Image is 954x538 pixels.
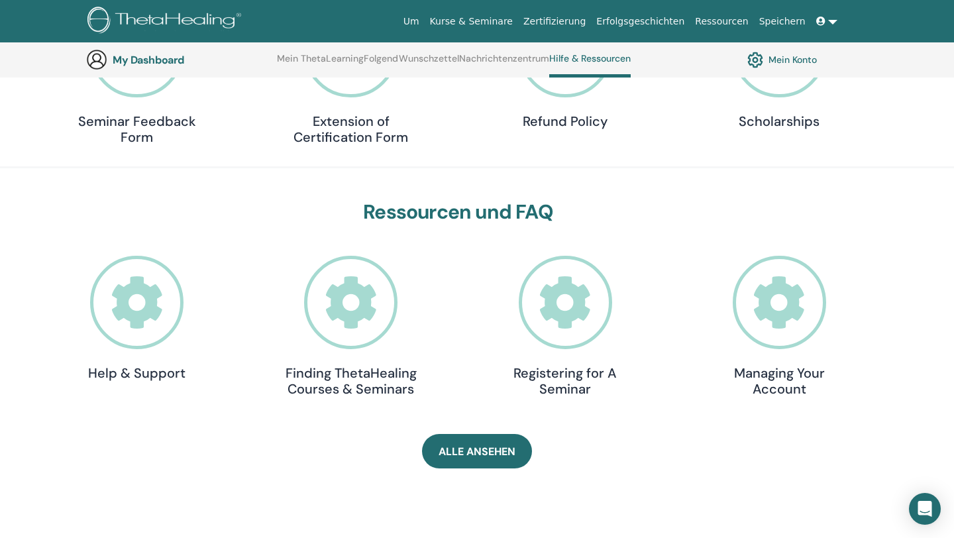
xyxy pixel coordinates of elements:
a: Seminar Feedback Form [71,5,203,146]
a: Um [398,9,425,34]
a: Kurse & Seminare [425,9,518,34]
img: logo.png [87,7,246,36]
h4: Refund Policy [499,113,631,129]
h4: Finding ThetaHealing Courses & Seminars [285,365,417,397]
h3: My Dashboard [113,54,245,66]
a: Folgend [364,53,398,74]
a: Finding ThetaHealing Courses & Seminars [285,256,417,397]
a: Registering for A Seminar [499,256,631,397]
a: Managing Your Account [713,256,845,397]
span: Alle ansehen [439,445,515,458]
a: Wunschzettel [399,53,459,74]
div: Open Intercom Messenger [909,493,941,525]
a: Extension of Certification Form [285,5,417,146]
img: cog.svg [747,48,763,71]
a: Zertifizierung [518,9,591,34]
a: Refund Policy [499,5,631,130]
h4: Registering for A Seminar [499,365,631,397]
h4: Help & Support [71,365,203,381]
a: Ressourcen [690,9,753,34]
h4: Seminar Feedback Form [71,113,203,145]
a: Mein Konto [747,48,817,71]
a: Mein ThetaLearning [277,53,364,74]
a: Alle ansehen [422,434,532,468]
h4: Extension of Certification Form [285,113,417,145]
a: Speichern [754,9,811,34]
a: Erfolgsgeschichten [591,9,690,34]
h4: Managing Your Account [713,365,845,397]
a: Scholarships [713,5,845,130]
img: generic-user-icon.jpg [86,49,107,70]
a: Hilfe & Ressourcen [549,53,631,78]
h3: Ressourcen und FAQ [71,200,846,224]
h4: Scholarships [713,113,845,129]
a: Help & Support [71,256,203,381]
a: Nachrichtenzentrum [459,53,549,74]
